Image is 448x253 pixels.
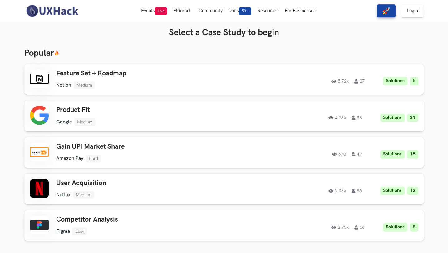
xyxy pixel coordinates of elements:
[410,77,418,85] li: 5
[328,189,346,193] span: 2.93k
[239,7,251,15] span: 50+
[155,7,167,15] span: Live
[24,137,424,168] a: Gain UPI Market ShareAmazon PayHard67847Solutions15
[354,225,365,230] span: 66
[352,189,362,193] span: 86
[328,116,346,120] span: 4.28k
[56,69,234,78] h3: Feature Set + Roadmap
[332,152,346,156] span: 678
[407,114,418,122] li: 21
[56,119,72,125] li: Google
[74,118,96,126] li: Medium
[380,150,405,159] li: Solutions
[56,82,71,88] li: Notion
[407,150,418,159] li: 15
[331,79,349,84] span: 5.72k
[54,50,59,56] img: 🔥
[56,143,234,151] h3: Gain UPI Market Share
[56,155,83,161] li: Amazon Pay
[410,223,418,232] li: 8
[380,187,405,195] li: Solutions
[354,79,365,84] span: 27
[382,7,390,15] img: rocket
[24,210,424,241] a: Competitor AnalysisFigmaEasy2.75k66Solutions8
[56,179,234,187] h3: User Acquisition
[331,225,349,230] span: 2.75k
[24,100,424,131] a: Product FitGoogleMedium4.28k58Solutions21
[352,116,362,120] span: 58
[380,114,405,122] li: Solutions
[383,77,407,85] li: Solutions
[24,174,424,204] a: User AcquisitionNetflixMedium2.93k86Solutions12
[24,48,424,59] h3: Popular
[56,106,234,114] h3: Product Fit
[73,191,94,199] li: Medium
[401,4,424,17] a: Login
[24,27,424,38] h3: Select a Case Study to begin
[56,228,70,234] li: Figma
[352,152,362,156] span: 47
[86,155,101,162] li: Hard
[56,216,234,224] h3: Competitor Analysis
[383,223,407,232] li: Solutions
[24,64,424,95] a: Feature Set + RoadmapNotionMedium5.72k27Solutions5
[74,81,95,89] li: Medium
[56,192,71,198] li: Netflix
[24,4,80,17] img: UXHack-logo.png
[72,227,87,235] li: Easy
[407,187,418,195] li: 12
